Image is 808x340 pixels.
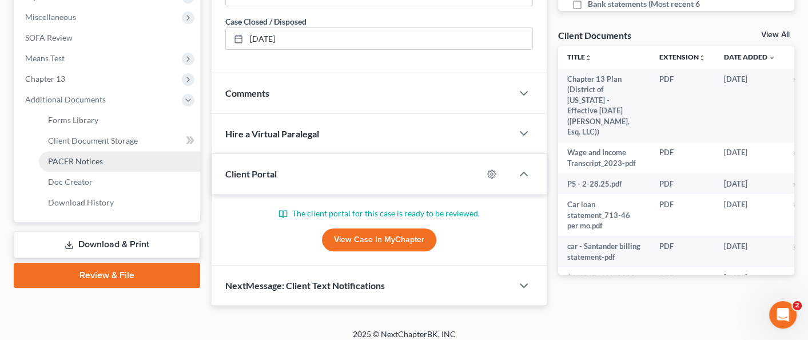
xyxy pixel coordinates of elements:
td: PDF [650,194,715,236]
a: Download History [39,192,200,213]
span: Miscellaneous [25,12,76,22]
span: PACER Notices [48,156,103,166]
div: Case Closed / Disposed [225,15,307,27]
span: 2 [793,301,802,310]
td: [DATE] [715,236,785,267]
span: Doc Creator [48,177,93,187]
span: Client Document Storage [48,136,138,145]
a: SOFA Review [16,27,200,48]
td: Car loan statement_713-46 per mo.pdf [558,194,650,236]
span: Comments [225,88,269,98]
td: [DATE] [715,69,785,143]
td: [DATE] [715,194,785,236]
i: unfold_more [699,54,706,61]
span: Additional Documents [25,94,106,104]
a: View Case in MyChapter [322,228,436,251]
a: Extensionunfold_more [659,53,706,61]
td: Chapter 13 Plan (District of [US_STATE] - Effective [DATE] ([PERSON_NAME], Esq. LLC)) [558,69,650,143]
a: Client Document Storage [39,131,200,151]
a: View All [761,31,790,39]
td: PDF [650,143,715,174]
a: PACER Notices [39,151,200,172]
td: PDF [650,173,715,194]
a: Date Added expand_more [724,53,775,61]
a: [DATE] [226,28,532,50]
span: Download History [48,197,114,207]
td: PDF [650,236,715,267]
td: car - Santander billing statement-pdf [558,236,650,267]
td: Wage and Income Transcript_2023-pdf [558,143,650,174]
a: Forms Library [39,110,200,131]
p: The client portal for this case is ready to be reviewed. [225,208,533,219]
a: Titleunfold_more [567,53,592,61]
i: unfold_more [585,54,592,61]
span: Chapter 13 [25,74,65,84]
td: [DATE] [715,173,785,194]
td: PDF [650,69,715,143]
span: Hire a Virtual Paralegal [225,128,319,139]
span: Means Test [25,53,65,63]
a: Doc Creator [39,172,200,192]
iframe: Intercom live chat [769,301,797,329]
a: Download & Print [14,231,200,258]
span: NextMessage: Client Text Notifications [225,280,385,291]
a: Review & File [14,263,200,288]
td: [DATE] [715,143,785,174]
i: expand_more [769,54,775,61]
td: PS - 2-28.25.pdf [558,173,650,194]
span: Forms Library [48,115,98,125]
span: SOFA Review [25,33,73,42]
span: Client Portal [225,168,277,179]
div: Client Documents [558,29,631,41]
